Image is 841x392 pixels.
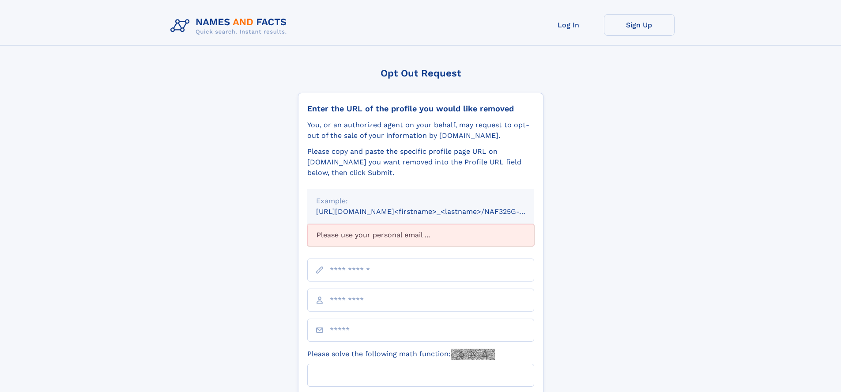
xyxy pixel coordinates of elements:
a: Log In [533,14,604,36]
div: Please copy and paste the specific profile page URL on [DOMAIN_NAME] you want removed into the Pr... [307,146,534,178]
div: You, or an authorized agent on your behalf, may request to opt-out of the sale of your informatio... [307,120,534,141]
small: [URL][DOMAIN_NAME]<firstname>_<lastname>/NAF325G-xxxxxxxx [316,207,551,216]
label: Please solve the following math function: [307,349,495,360]
div: Please use your personal email ... [307,224,534,246]
img: Logo Names and Facts [167,14,294,38]
div: Example: [316,196,525,206]
div: Opt Out Request [298,68,543,79]
div: Enter the URL of the profile you would like removed [307,104,534,114]
a: Sign Up [604,14,675,36]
